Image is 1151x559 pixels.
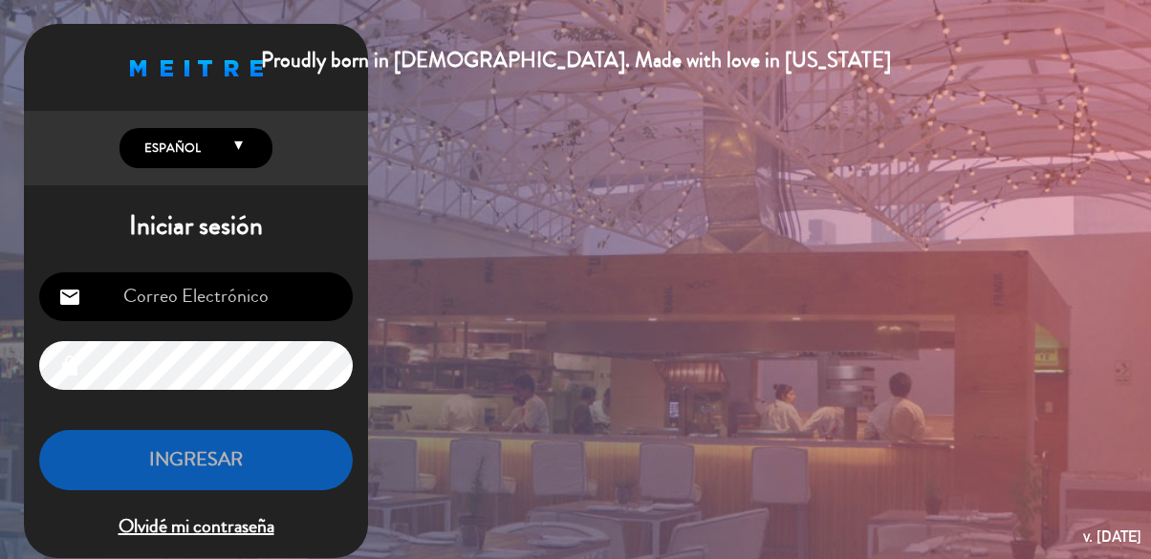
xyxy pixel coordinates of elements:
[24,210,368,243] h1: Iniciar sesión
[58,286,81,309] i: email
[39,272,353,321] input: Correo Electrónico
[140,139,201,158] span: Español
[58,355,81,377] i: lock
[1083,524,1141,549] div: v. [DATE]
[39,430,353,490] button: INGRESAR
[39,511,353,543] span: Olvidé mi contraseña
